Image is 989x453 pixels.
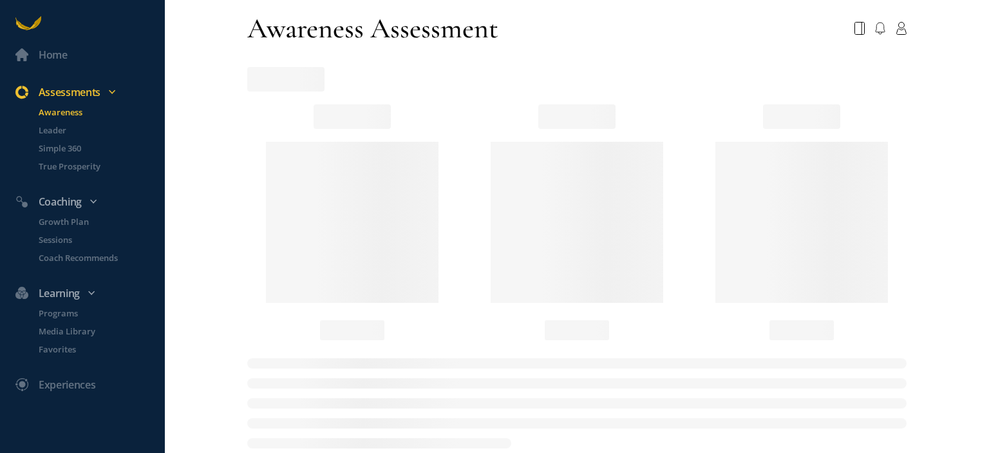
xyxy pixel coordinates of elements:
[23,325,165,338] a: Media Library
[39,142,162,155] p: Simple 360
[23,233,165,246] a: Sessions
[39,233,162,246] p: Sessions
[39,46,68,63] div: Home
[39,251,162,264] p: Coach Recommends
[23,160,165,173] a: True Prosperity
[39,160,162,173] p: True Prosperity
[39,376,95,393] div: Experiences
[23,215,165,228] a: Growth Plan
[23,251,165,264] a: Coach Recommends
[8,193,170,210] div: Coaching
[39,325,162,338] p: Media Library
[23,106,165,119] a: Awareness
[23,142,165,155] a: Simple 360
[23,343,165,356] a: Favorites
[23,307,165,320] a: Programs
[39,215,162,228] p: Growth Plan
[39,124,162,137] p: Leader
[247,10,498,46] div: Awareness Assessment
[39,343,162,356] p: Favorites
[8,84,170,101] div: Assessments
[23,124,165,137] a: Leader
[8,285,170,302] div: Learning
[39,307,162,320] p: Programs
[39,106,162,119] p: Awareness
